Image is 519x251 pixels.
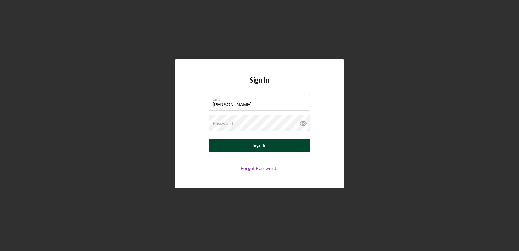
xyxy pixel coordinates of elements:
[241,165,278,171] a: Forgot Password?
[253,139,267,152] div: Sign In
[213,121,233,126] label: Password
[250,76,269,94] h4: Sign In
[209,139,310,152] button: Sign In
[213,94,310,102] label: Email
